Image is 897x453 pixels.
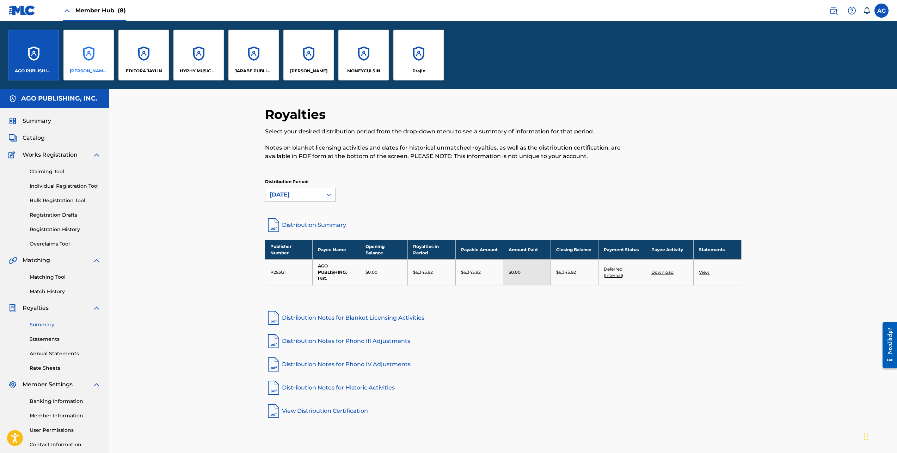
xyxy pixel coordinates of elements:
img: expand [92,380,101,389]
a: AccountsMONEYCULSIN [338,30,389,80]
a: AccountsAGO PUBLISHING, INC. [8,30,59,80]
p: $6,345.92 [556,269,576,276]
a: Individual Registration Tool [30,182,101,190]
a: AccountsEDITORA JAYLIN [118,30,169,80]
div: Help [845,4,859,18]
span: Royalties [23,304,49,312]
img: pdf [265,356,282,373]
p: $6,345.92 [413,269,433,276]
span: Member Hub [75,6,126,14]
img: expand [92,151,101,159]
img: Works Registration [8,151,18,159]
a: User Permissions [30,427,101,434]
a: View [699,270,709,275]
a: Distribution Notes for Phono III Adjustments [265,333,742,350]
span: Works Registration [23,151,78,159]
iframe: Resource Center [877,317,897,374]
img: pdf [265,403,282,419]
a: AccountsPrajin [393,30,444,80]
span: Matching [23,256,50,265]
a: Annual Statements [30,350,101,357]
a: AccountsHYPHY MUSIC PUBLISHING INC [173,30,224,80]
a: Summary [30,321,101,328]
a: View Distribution Certification [265,403,742,419]
p: Prajin [412,68,425,74]
a: Rate Sheets [30,364,101,372]
p: $6,345.92 [461,269,481,276]
a: Distribution Notes for Blanket Licensing Activities [265,309,742,326]
th: Payable Amount [455,240,503,259]
div: Notifications [863,7,870,14]
img: pdf [265,379,282,396]
p: $0.00 [365,269,377,276]
div: [DATE] [270,191,318,199]
p: CHAVEZ MUSIC INC [70,68,108,74]
p: Notes on blanket licensing activities and dates for historical unmatched royalties, as well as th... [265,144,632,161]
p: JOSE ONTIVEROS MEZA [290,68,327,74]
td: P293G1 [265,259,313,285]
a: Distribution Summary [265,217,742,234]
th: Payee Activity [646,240,694,259]
p: HYPHY MUSIC PUBLISHING INC [180,68,218,74]
a: Download [651,270,674,275]
a: SummarySummary [8,117,51,125]
img: MLC Logo [8,5,36,16]
p: $0.00 [509,269,521,276]
a: Registration Drafts [30,211,101,219]
a: Registration History [30,226,101,233]
img: Catalog [8,134,17,142]
span: Catalog [23,134,45,142]
p: AGO PUBLISHING, INC. [15,68,53,74]
img: distribution-summary-pdf [265,217,282,234]
img: Close [63,6,71,15]
p: Distribution Period: [265,179,336,185]
th: Royalties in Period [408,240,455,259]
a: Distribution Notes for Historic Activities [265,379,742,396]
img: Matching [8,256,17,265]
th: Amount Paid [503,240,551,259]
th: Payee Name [313,240,360,259]
h2: Royalties [265,107,329,122]
a: Accounts[PERSON_NAME] MUSIC INC [63,30,114,80]
th: Closing Balance [551,240,598,259]
th: Publisher Number [265,240,313,259]
p: EDITORA JAYLIN [126,68,162,74]
p: JARABE PUBLISHING COMPANY [235,68,273,74]
a: Deferred (Internal) [604,266,623,278]
th: Opening Balance [360,240,408,259]
img: search [829,6,838,15]
img: expand [92,256,101,265]
a: Matching Tool [30,273,101,281]
img: pdf [265,333,282,350]
a: Match History [30,288,101,295]
span: (8) [118,7,126,14]
img: expand [92,304,101,312]
td: AGO PUBLISHING, INC. [313,259,360,285]
th: Payment Status [598,240,646,259]
h5: AGO PUBLISHING, INC. [21,95,97,103]
p: MONEYCULSIN [347,68,380,74]
a: Accounts[PERSON_NAME] [283,30,334,80]
img: Member Settings [8,380,17,389]
div: User Menu [874,4,889,18]
a: Public Search [827,4,841,18]
a: CatalogCatalog [8,134,45,142]
img: Summary [8,117,17,125]
a: Bulk Registration Tool [30,197,101,204]
a: Banking Information [30,398,101,405]
a: Statements [30,336,101,343]
span: Summary [23,117,51,125]
a: Claiming Tool [30,168,101,175]
a: AccountsJARABE PUBLISHING COMPANY [228,30,279,80]
img: pdf [265,309,282,326]
a: Overclaims Tool [30,240,101,248]
img: Royalties [8,304,17,312]
a: Distribution Notes for Phono IV Adjustments [265,356,742,373]
iframe: Chat Widget [862,419,897,453]
div: Drag [864,426,868,447]
a: Member Information [30,412,101,419]
img: help [848,6,856,15]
